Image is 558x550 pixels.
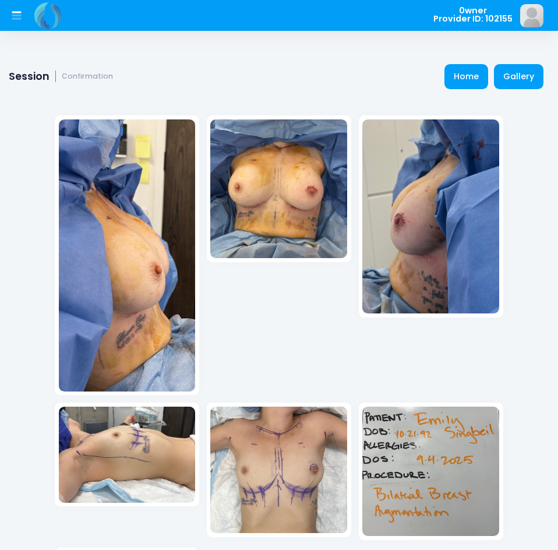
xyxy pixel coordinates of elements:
a: Gallery [494,64,544,89]
small: Confirmation [62,72,113,81]
a: Home [444,64,489,89]
span: 0wner Provider ID: 102155 [433,6,513,23]
h1: Session [9,70,113,83]
img: image [520,4,543,27]
img: Logo [32,1,64,30]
